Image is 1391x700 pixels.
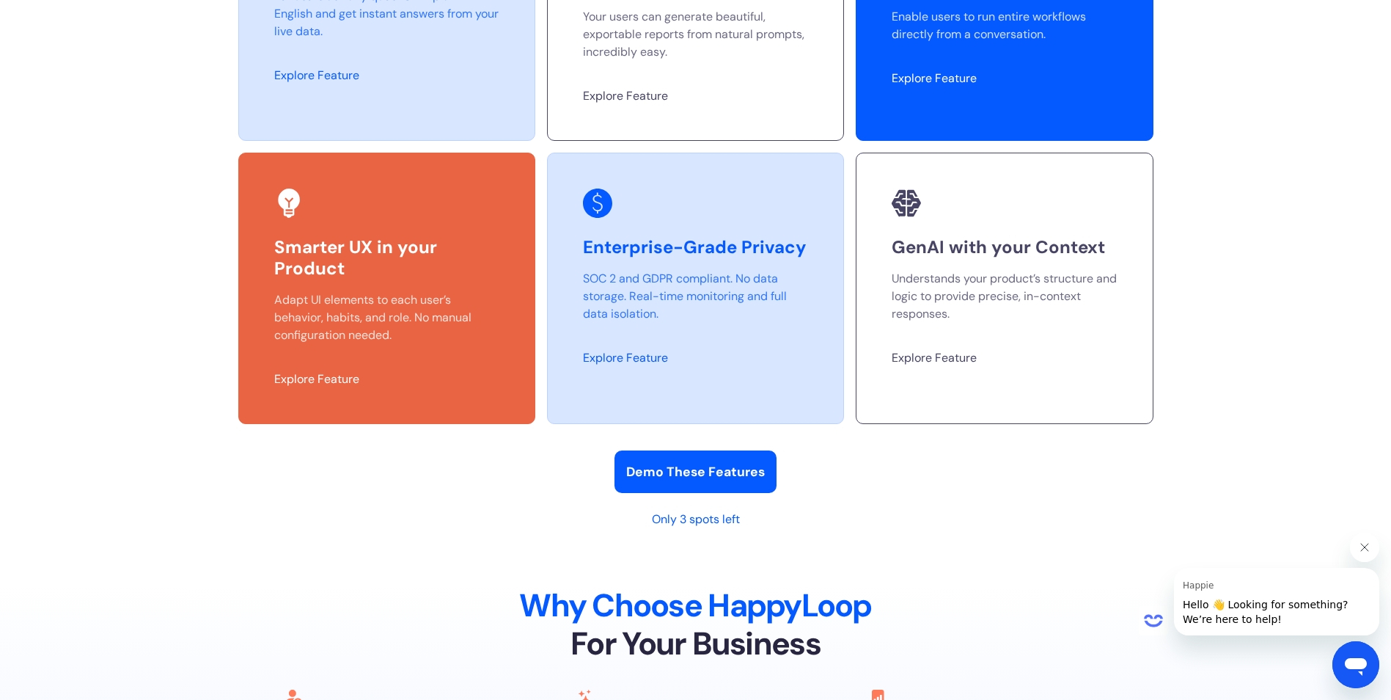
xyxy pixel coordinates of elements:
p: Your users can generate beautiful, exportable reports from natural prompts, incredibly easy. [583,8,808,61]
h3: Enterprise-Grade Privacy [583,237,808,258]
div: Demo These Features [626,462,765,481]
p: Adapt UI elements to each user’s behavior, habits, and role. No manual configuration needed. [274,291,499,344]
a: Learn More About This Feature [274,68,359,83]
span: For Your Business [570,623,821,664]
p: Enable users to run entire workflows directly from a conversation. [892,8,1117,43]
p: Understands your product’s structure and logic to provide precise, in-context responses. [892,270,1117,323]
div: Only 3 spots left [238,511,1153,528]
a: Demo These Features [614,451,777,493]
div: Happie says "Hello 👋 Looking for something? We’re here to help!". Open messaging window to contin... [1139,533,1379,635]
iframe: Message from Happie [1174,568,1379,635]
a: Learn More About This Feature [583,350,668,365]
a: Learn More About This Feature [892,70,977,86]
h3: GenAI with your Context [892,237,1117,258]
a: Learn More About This Feature [892,350,977,365]
iframe: Button to launch messaging window [1332,641,1379,688]
p: SOC 2 and GDPR compliant. No data storage. Real-time monitoring and full data isolation. [583,270,808,323]
h3: Smarter UX in your Product [274,237,499,280]
iframe: no content [1139,606,1168,635]
h2: Why Choose HappyLoop [285,587,1106,663]
a: Learn More About This Feature [583,88,668,103]
a: Learn More About This Feature [274,371,359,387]
iframe: Close message from Happie [1350,533,1379,562]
